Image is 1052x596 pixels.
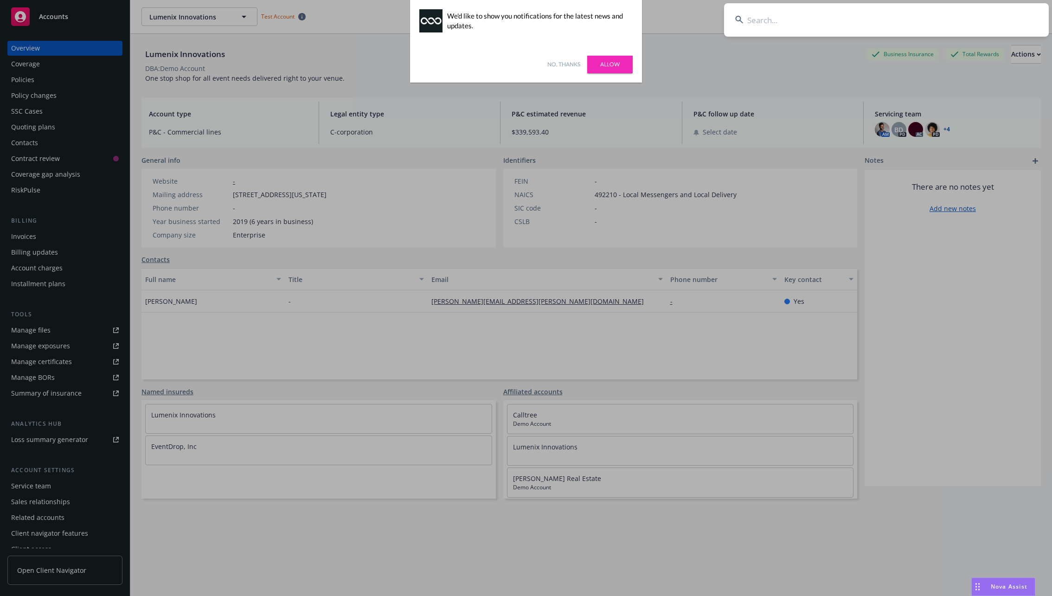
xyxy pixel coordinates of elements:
[724,3,1049,37] input: Search...
[447,11,628,31] div: We'd like to show you notifications for the latest news and updates.
[971,577,1035,596] button: Nova Assist
[991,583,1027,590] span: Nova Assist
[587,56,633,73] a: Allow
[972,578,983,596] div: Drag to move
[547,60,580,69] a: No, thanks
